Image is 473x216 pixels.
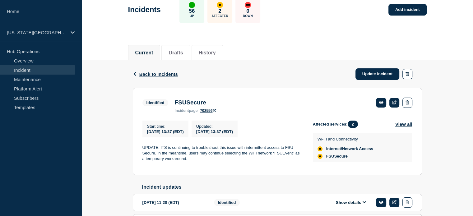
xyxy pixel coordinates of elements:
button: Show details [334,200,368,205]
p: page [174,108,197,113]
div: up [189,2,195,8]
a: 702556 [200,108,216,113]
span: Identified [142,99,169,106]
button: Drafts [169,50,183,56]
p: Start time : [147,124,184,129]
p: Affected [211,14,228,18]
div: [DATE] 11:20 (EDT) [142,197,205,208]
span: incident [174,108,189,113]
h3: FSUSecure [174,99,216,106]
a: Add incident [388,4,427,16]
p: Updated : [196,124,233,129]
p: Wi-Fi and Connectivity [318,137,373,141]
p: [US_STATE][GEOGRAPHIC_DATA] [7,30,67,35]
button: Current [135,50,153,56]
p: 2 [218,8,221,14]
span: 2 [348,121,358,128]
p: 56 [189,8,195,14]
span: [DATE] 13:37 (EDT) [147,129,184,134]
div: affected [318,146,322,151]
button: Back to Incidents [133,71,178,77]
span: Back to Incidents [139,71,178,77]
p: 0 [246,8,249,14]
h1: Incidents [128,5,161,14]
span: Internet/Network Access [326,146,373,151]
div: affected [217,2,223,8]
button: History [199,50,216,56]
a: Update incident [355,68,400,80]
p: Down [243,14,253,18]
p: Up [190,14,194,18]
button: View all [395,121,412,128]
div: affected [318,154,322,159]
p: UPDATE: ITS is continuing to troubleshoot this issue with intermittent access to FSU Secure. In t... [142,145,303,162]
div: [DATE] 13:37 (EDT) [196,129,233,134]
div: down [245,2,251,8]
h2: Incident updates [142,184,422,190]
span: Identified [214,199,240,206]
span: Affected services: [313,121,361,128]
span: FSUSecure [326,154,348,159]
